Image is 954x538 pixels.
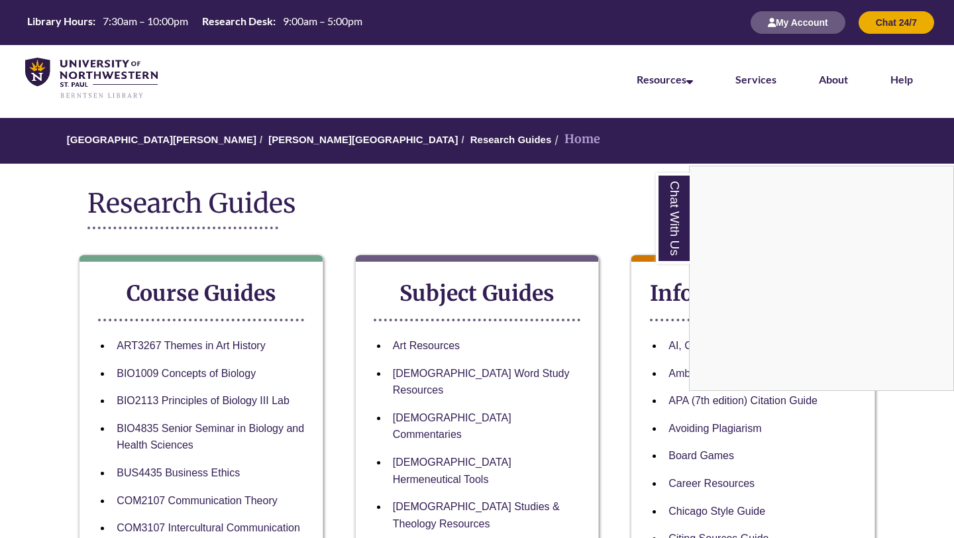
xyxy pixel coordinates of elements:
a: Resources [637,73,693,85]
img: UNWSP Library Logo [25,58,158,99]
a: Help [890,73,913,85]
a: About [819,73,848,85]
iframe: Chat Widget [690,166,953,390]
a: Chat With Us [656,173,690,264]
a: Services [735,73,776,85]
div: Chat With Us [689,166,954,391]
